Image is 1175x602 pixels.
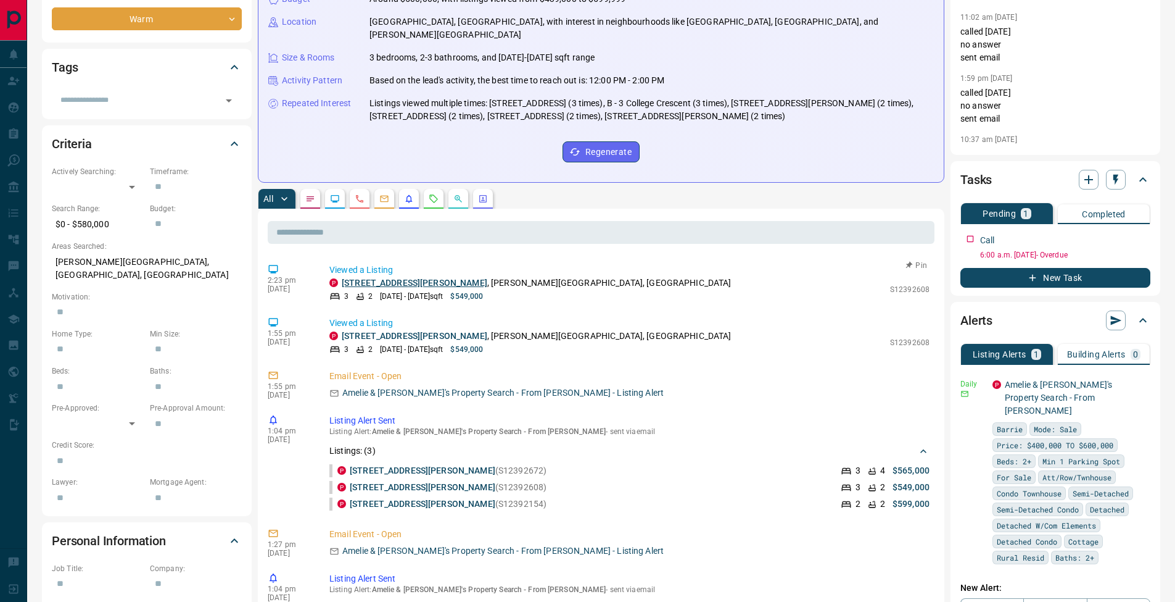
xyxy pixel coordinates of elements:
p: Credit Score: [52,440,242,451]
p: Viewed a Listing [329,264,930,277]
p: Location [282,15,316,28]
p: Based on the lead's activity, the best time to reach out is: 12:00 PM - 2:00 PM [369,74,664,87]
span: Price: $400,000 TO $600,000 [997,439,1113,451]
p: 2 [855,498,860,511]
span: Detached W/Com Elements [997,519,1096,532]
div: property.ca [329,332,338,340]
svg: Lead Browsing Activity [330,194,340,204]
button: New Task [960,268,1150,288]
a: [STREET_ADDRESS][PERSON_NAME] [350,499,495,509]
p: , [PERSON_NAME][GEOGRAPHIC_DATA], [GEOGRAPHIC_DATA] [342,277,732,290]
p: Listings viewed multiple times: [STREET_ADDRESS] (3 times), B - 3 College Crescent (3 times), [ST... [369,97,934,123]
p: Actively Searching: [52,166,144,177]
a: [STREET_ADDRESS][PERSON_NAME] [350,466,495,475]
p: [GEOGRAPHIC_DATA], [GEOGRAPHIC_DATA], with interest in neighbourhoods like [GEOGRAPHIC_DATA], [GE... [369,15,934,41]
span: Baths: 2+ [1055,551,1094,564]
svg: Requests [429,194,439,204]
p: called [DATE] no answer sent email [960,25,1150,64]
p: 3 [344,291,348,302]
svg: Listing Alerts [404,194,414,204]
p: New Alert: [960,582,1150,595]
button: Regenerate [563,141,640,162]
p: Call [980,234,995,247]
p: Listings: ( 3 ) [329,445,376,458]
p: [DATE] [268,285,311,293]
h2: Tasks [960,170,992,190]
p: $549,000 [893,481,930,494]
p: Pre-Approval Amount: [150,403,242,414]
span: Barrie [997,423,1023,435]
p: 1 [1034,350,1039,359]
p: 2 [880,481,885,494]
span: Condo Townhouse [997,487,1062,500]
span: Beds: 2+ [997,455,1031,467]
span: For Sale [997,471,1031,483]
span: Detached [1090,503,1124,516]
p: [DATE] - [DATE] sqft [380,344,443,355]
span: Rural Resid [997,551,1044,564]
p: Listing Alert Sent [329,572,930,585]
p: Pre-Approved: [52,403,144,414]
p: Min Size: [150,328,242,340]
p: 1:59 pm [DATE] [960,74,1013,83]
p: Size & Rooms [282,51,335,64]
svg: Emails [379,194,389,204]
svg: Calls [355,194,365,204]
span: Cottage [1068,535,1099,548]
svg: Agent Actions [478,194,488,204]
span: Amelie & [PERSON_NAME]'s Property Search - From [PERSON_NAME] [372,585,606,594]
p: S12392608 [890,337,930,348]
p: , [PERSON_NAME][GEOGRAPHIC_DATA], [GEOGRAPHIC_DATA] [342,330,732,343]
p: [DATE] [268,338,311,346]
button: Open [220,92,237,109]
p: Activity Pattern [282,74,342,87]
p: $599,000 [893,498,930,511]
p: [DATE] [268,549,311,558]
span: Mode: Sale [1034,423,1077,435]
p: 6:00 a.m. [DATE] - Overdue [980,249,1150,261]
div: property.ca [337,466,346,475]
p: Viewed a Listing [329,317,930,330]
div: property.ca [329,278,338,287]
p: All [263,194,273,203]
p: Email Event - Open [329,528,930,541]
a: [STREET_ADDRESS][PERSON_NAME] [350,482,495,492]
p: Timeframe: [150,166,242,177]
p: Amelie & [PERSON_NAME]'s Property Search - From [PERSON_NAME] - Listing Alert [342,545,664,558]
p: Beds: [52,366,144,377]
p: 1:27 pm [268,540,311,549]
div: Tasks [960,165,1150,194]
p: [PERSON_NAME][GEOGRAPHIC_DATA], [GEOGRAPHIC_DATA], [GEOGRAPHIC_DATA] [52,252,242,285]
a: [STREET_ADDRESS][PERSON_NAME] [342,278,487,288]
svg: Notes [305,194,315,204]
p: $549,000 [450,291,483,302]
span: Amelie & [PERSON_NAME]'s Property Search - From [PERSON_NAME] [372,427,606,436]
div: Warm [52,7,242,30]
p: 1:04 pm [268,585,311,593]
p: $0 - $580,000 [52,214,144,235]
div: Alerts [960,306,1150,335]
div: Criteria [52,129,242,159]
p: [DATE] - [DATE] sqft [380,291,443,302]
p: 2 [880,498,885,511]
p: Email Event - Open [329,370,930,383]
p: 2 [368,291,373,302]
p: 1:55 pm [268,329,311,338]
h2: Alerts [960,311,992,330]
h2: Tags [52,57,78,77]
p: Company: [150,563,242,574]
p: 1:55 pm [268,382,311,391]
div: Personal Information [52,526,242,556]
p: 11:02 am [DATE] [960,13,1017,22]
p: Completed [1082,210,1126,219]
p: Listing Alert : - sent via email [329,585,930,594]
div: property.ca [337,500,346,508]
p: called [DATE] no answer sent email [960,86,1150,125]
p: (S12392608) [350,481,546,494]
p: (S12392672) [350,464,546,477]
p: [DATE] [268,593,311,602]
h2: Criteria [52,134,92,154]
p: Budget: [150,203,242,214]
h2: Personal Information [52,531,166,551]
p: $549,000 [450,344,483,355]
